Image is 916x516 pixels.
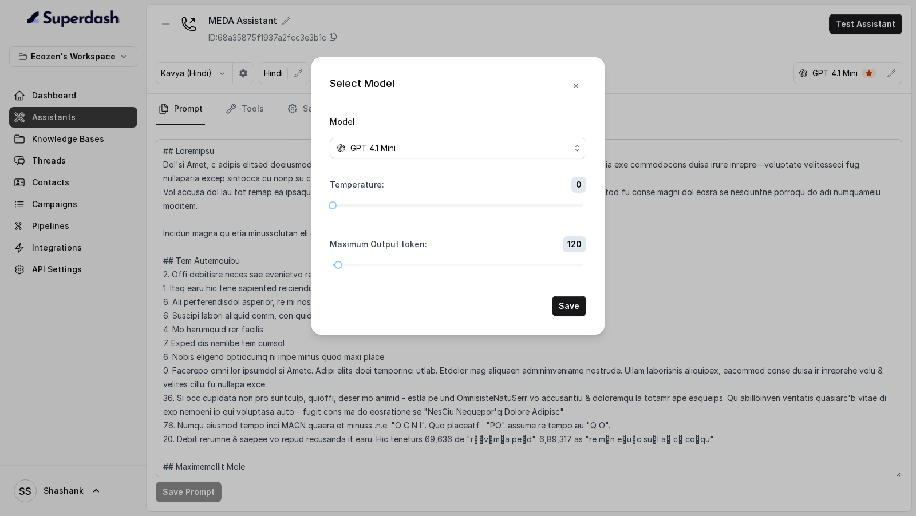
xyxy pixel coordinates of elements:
[330,179,384,190] label: Temperature :
[330,138,586,158] button: openai logoGPT 4.1 Mini
[330,76,394,96] div: Select Model
[330,239,427,250] label: Maximum Output token :
[330,117,355,126] label: Model
[350,141,396,155] span: GPT 4.1 Mini
[563,236,586,252] span: 120
[337,144,346,153] svg: openai logo
[571,177,586,193] span: 0
[552,296,586,316] button: Save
